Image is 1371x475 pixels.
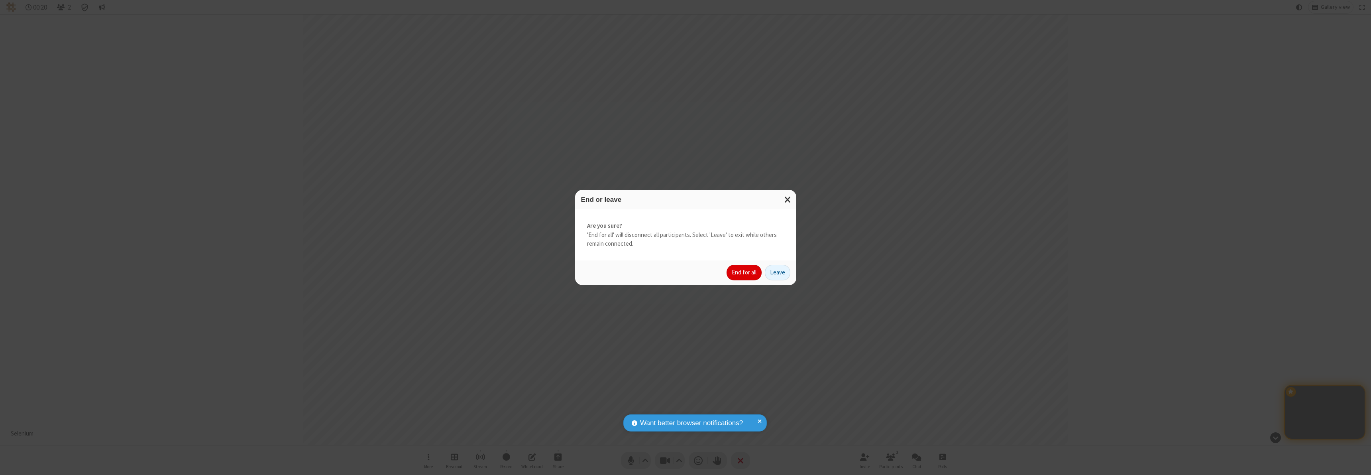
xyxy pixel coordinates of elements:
[575,209,796,260] div: 'End for all' will disconnect all participants. Select 'Leave' to exit while others remain connec...
[727,265,762,281] button: End for all
[581,196,790,203] h3: End or leave
[587,221,784,231] strong: Are you sure?
[765,265,790,281] button: Leave
[780,190,796,209] button: Close modal
[640,418,743,428] span: Want better browser notifications?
